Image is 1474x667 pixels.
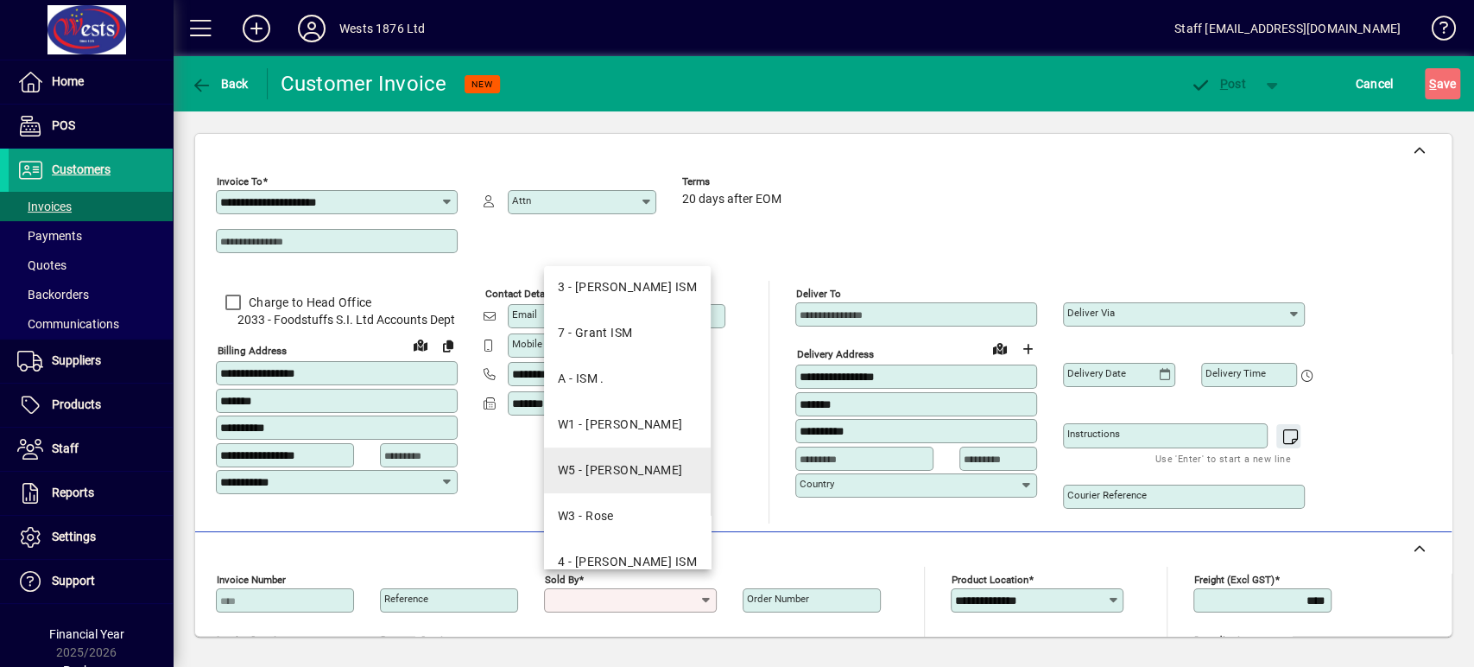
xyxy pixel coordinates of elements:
[9,280,173,309] a: Backorders
[9,192,173,221] a: Invoices
[434,332,462,359] button: Copy to Delivery address
[952,574,1028,586] mat-label: Product location
[544,402,711,448] mat-option: W1 - Judy
[52,162,111,176] span: Customers
[1425,68,1460,99] button: Save
[9,60,173,104] a: Home
[747,593,809,605] mat-label: Order number
[1356,70,1394,98] span: Cancel
[1067,489,1147,501] mat-label: Courier Reference
[1418,3,1452,60] a: Knowledge Base
[245,294,371,311] label: Charge to Head Office
[407,331,434,359] a: View on map
[1429,70,1456,98] span: ave
[17,317,119,331] span: Communications
[339,15,425,42] div: Wests 1876 Ltd
[384,593,428,605] mat-label: Reference
[1155,448,1291,468] mat-hint: Use 'Enter' to start a new line
[9,428,173,471] a: Staff
[544,264,711,310] mat-option: 3 - David ISM
[682,193,781,206] span: 20 days after EOM
[1190,77,1246,91] span: ost
[9,221,173,251] a: Payments
[512,308,537,321] mat-label: Email
[191,77,249,91] span: Back
[796,288,841,300] mat-label: Deliver To
[545,574,579,586] mat-label: Sold by
[9,472,173,515] a: Reports
[281,70,447,98] div: Customer Invoice
[17,288,89,302] span: Backorders
[800,478,834,490] mat-label: Country
[1067,307,1115,319] mat-label: Deliver via
[284,13,339,44] button: Profile
[558,553,697,571] div: 4 - [PERSON_NAME] ISM
[682,176,786,187] span: Terms
[558,416,683,434] div: W1 - [PERSON_NAME]
[9,105,173,148] a: POS
[9,560,173,603] a: Support
[1067,367,1126,379] mat-label: Delivery date
[52,574,95,588] span: Support
[52,397,101,411] span: Products
[217,574,286,586] mat-label: Invoice number
[217,634,272,646] mat-label: Invoice date
[558,278,697,296] div: 3 - [PERSON_NAME] ISM
[1181,68,1255,99] button: Post
[1205,367,1266,379] mat-label: Delivery time
[558,324,633,342] div: 7 - Grant ISM
[9,251,173,280] a: Quotes
[1014,335,1041,363] button: Choose address
[229,13,284,44] button: Add
[49,627,124,641] span: Financial Year
[544,356,711,402] mat-option: A - ISM .
[173,68,268,99] app-page-header-button: Back
[52,530,96,543] span: Settings
[52,74,84,88] span: Home
[1194,574,1275,586] mat-label: Freight (excl GST)
[1174,15,1401,42] div: Staff [EMAIL_ADDRESS][DOMAIN_NAME]
[381,634,439,646] mat-label: Payment due
[544,310,711,356] mat-option: 7 - Grant ISM
[558,370,604,388] div: A - ISM .
[544,448,711,493] mat-option: W5 - Kate
[1220,77,1228,91] span: P
[217,175,263,187] mat-label: Invoice To
[544,539,711,585] mat-option: 4 - Shane ISM
[17,200,72,213] span: Invoices
[52,441,79,455] span: Staff
[52,353,101,367] span: Suppliers
[9,340,173,383] a: Suppliers
[512,194,531,206] mat-label: Attn
[52,118,75,132] span: POS
[187,68,253,99] button: Back
[1351,68,1398,99] button: Cancel
[471,79,493,90] span: NEW
[216,311,458,329] span: 2033 - Foodstuffs S.I. Ltd Accounts Dept
[9,516,173,559] a: Settings
[512,338,542,350] mat-label: Mobile
[9,384,173,427] a: Products
[52,486,94,499] span: Reports
[558,461,683,480] div: W5 - [PERSON_NAME]
[558,507,614,525] div: W3 - Rose
[17,258,66,272] span: Quotes
[1067,428,1120,440] mat-label: Instructions
[986,334,1014,362] a: View on map
[1429,77,1436,91] span: S
[9,309,173,339] a: Communications
[17,229,82,243] span: Payments
[544,493,711,539] mat-option: W3 - Rose
[1194,634,1236,646] mat-label: Rounding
